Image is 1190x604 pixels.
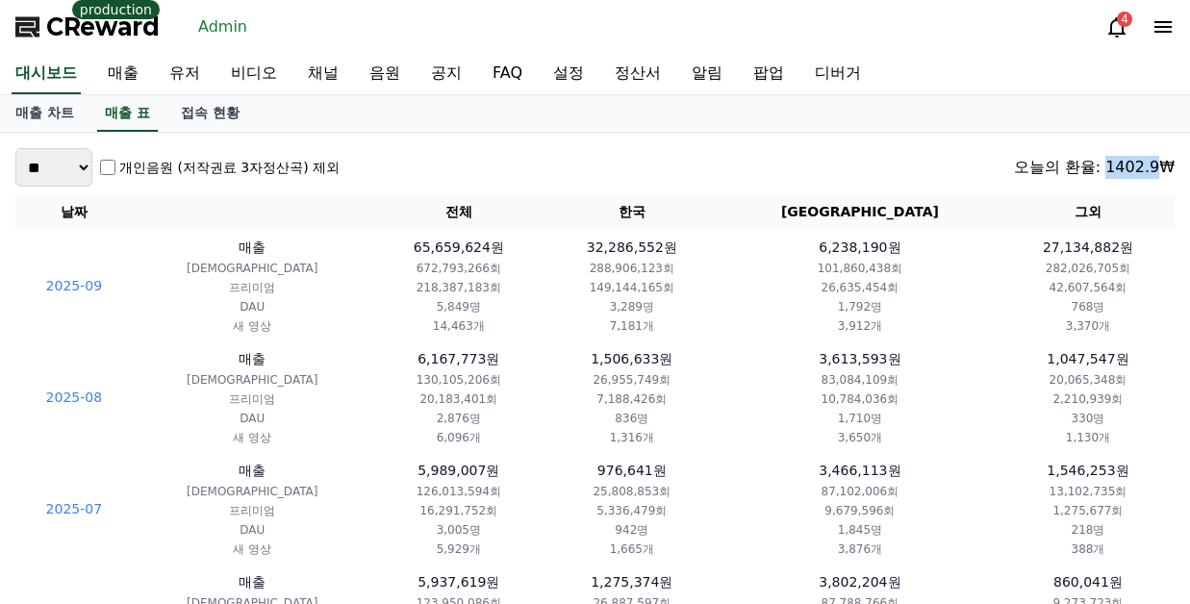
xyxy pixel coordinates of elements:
p: 218,387,183회 [380,280,538,295]
div: 4 [1117,12,1132,27]
p: 3,912개 [726,318,994,334]
p: [DEMOGRAPHIC_DATA] [140,484,365,499]
p: 768명 [1009,299,1167,315]
a: 공지 [416,54,477,94]
p: 매출 [140,349,365,368]
p: 130,105,206회 [380,372,538,388]
td: 2025-07 [15,453,133,565]
p: 5,989,007원 [380,461,538,480]
a: 매출 표 [97,95,158,132]
p: 836명 [553,411,711,426]
a: Home [6,467,127,516]
p: 3,370개 [1009,318,1167,334]
p: 1,130개 [1009,430,1167,445]
p: 1,546,253원 [1009,461,1167,480]
p: 288,906,123회 [553,261,711,276]
span: CReward [46,12,160,42]
a: Messages [127,467,248,516]
p: 매출 [140,572,365,591]
label: 개인음원 (저작권료 3자정산곡) 제외 [119,158,340,177]
span: Settings [285,496,332,512]
p: 126,013,594회 [380,484,538,499]
th: 그외 [1001,194,1175,230]
p: 26,635,454회 [726,280,994,295]
p: 101,860,438회 [726,261,994,276]
p: [DEMOGRAPHIC_DATA] [140,261,365,276]
p: 1,710명 [726,411,994,426]
p: 1,506,633원 [553,349,711,368]
p: 860,041원 [1009,572,1167,591]
a: Admin [190,12,255,42]
p: 42,607,564회 [1009,280,1167,295]
p: 25,808,853회 [553,484,711,499]
p: 13,102,735회 [1009,484,1167,499]
p: [DEMOGRAPHIC_DATA] [140,372,365,388]
p: 새 영상 [140,430,365,445]
p: 1,275,374원 [553,572,711,591]
a: 유저 [154,54,215,94]
a: 비디오 [215,54,292,94]
th: 날짜 [15,194,133,230]
a: 설정 [538,54,599,94]
p: 282,026,705회 [1009,261,1167,276]
p: 7,188,426회 [553,391,711,407]
th: [GEOGRAPHIC_DATA] [719,194,1001,230]
p: 9,679,596회 [726,503,994,518]
p: 2,210,939회 [1009,391,1167,407]
p: 14,463개 [380,318,538,334]
p: 20,183,401회 [380,391,538,407]
th: 한국 [545,194,719,230]
p: 218명 [1009,522,1167,538]
p: 16,291,752회 [380,503,538,518]
p: 매출 [140,238,365,257]
p: 1,845명 [726,522,994,538]
p: 프리미엄 [140,280,365,295]
p: 3,613,593원 [726,349,994,368]
p: 942명 [553,522,711,538]
p: 20,065,348회 [1009,372,1167,388]
a: 디버거 [799,54,876,94]
p: 6,096개 [380,430,538,445]
a: 음원 [354,54,416,94]
p: 65,659,624원 [380,238,538,257]
a: 접속 현황 [165,95,255,132]
a: Settings [248,467,369,516]
p: 149,144,165회 [553,280,711,295]
span: Home [49,496,83,512]
p: 1,792명 [726,299,994,315]
td: 2025-08 [15,341,133,453]
p: 87,102,006회 [726,484,994,499]
p: 388개 [1009,541,1167,557]
a: 대시보드 [12,54,81,94]
p: 1,316개 [553,430,711,445]
p: DAU [140,299,365,315]
p: 1,047,547원 [1009,349,1167,368]
p: 3,005명 [380,522,538,538]
p: DAU [140,411,365,426]
p: DAU [140,522,365,538]
p: 매출 [140,461,365,480]
a: CReward [15,12,160,42]
p: 새 영상 [140,318,365,334]
p: 976,641원 [553,461,711,480]
p: 1,275,677회 [1009,503,1167,518]
div: 오늘의 환율: 1402.9₩ [1014,156,1175,179]
td: 2025-09 [15,230,133,341]
a: 정산서 [599,54,676,94]
p: 6,167,773원 [380,349,538,368]
p: 7,181개 [553,318,711,334]
p: 3,289명 [553,299,711,315]
a: FAQ [477,54,538,94]
p: 10,784,036회 [726,391,994,407]
p: 3,466,113원 [726,461,994,480]
p: 3,650개 [726,430,994,445]
p: 5,849명 [380,299,538,315]
p: 5,336,479회 [553,503,711,518]
p: 5,929개 [380,541,538,557]
p: 330명 [1009,411,1167,426]
a: 채널 [292,54,354,94]
p: 1,665개 [553,541,711,557]
p: 5,937,619원 [380,572,538,591]
a: 4 [1105,15,1128,38]
p: 2,876명 [380,411,538,426]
